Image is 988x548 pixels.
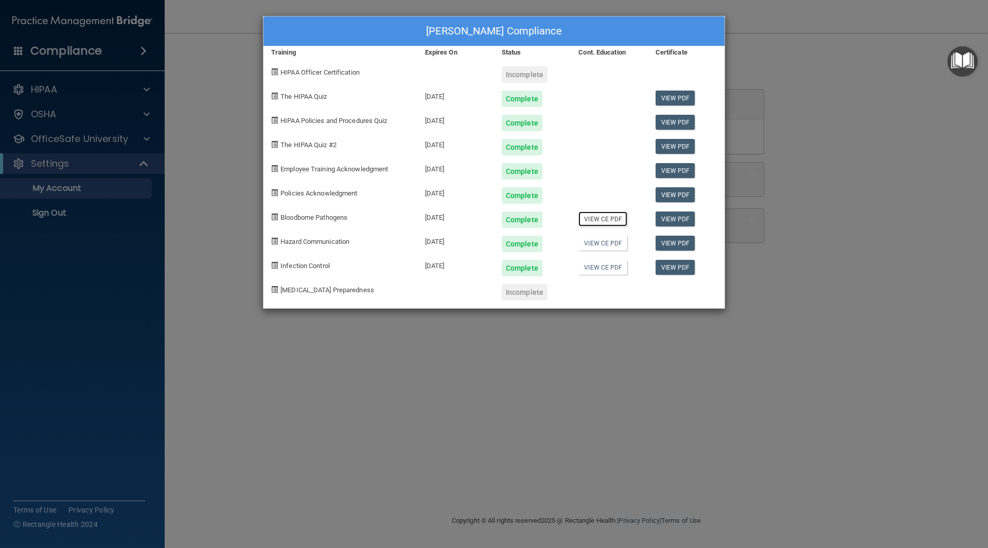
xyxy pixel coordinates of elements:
span: Bloodborne Pathogens [280,214,347,221]
div: [DATE] [417,252,494,276]
div: Complete [502,211,542,228]
span: HIPAA Policies and Procedures Quiz [280,117,387,125]
div: Complete [502,163,542,180]
div: [PERSON_NAME] Compliance [263,16,725,46]
div: Complete [502,260,542,276]
a: View PDF [656,211,695,226]
span: Employee Training Acknowledgment [280,165,388,173]
div: [DATE] [417,107,494,131]
div: Incomplete [502,66,548,83]
span: Policies Acknowledgment [280,189,357,197]
span: HIPAA Officer Certification [280,68,360,76]
a: View CE PDF [578,211,627,226]
div: Incomplete [502,284,548,300]
a: View PDF [656,91,695,105]
span: The HIPAA Quiz #2 [280,141,337,149]
div: Status [494,46,571,59]
span: Hazard Communication [280,238,349,245]
a: View PDF [656,236,695,251]
div: [DATE] [417,131,494,155]
a: View CE PDF [578,260,627,275]
div: Complete [502,91,542,107]
a: View PDF [656,115,695,130]
div: Expires On [417,46,494,59]
span: Infection Control [280,262,330,270]
div: Cont. Education [571,46,647,59]
div: Complete [502,139,542,155]
div: Complete [502,236,542,252]
a: View PDF [656,139,695,154]
div: Certificate [648,46,725,59]
a: View PDF [656,187,695,202]
a: View CE PDF [578,236,627,251]
div: [DATE] [417,83,494,107]
span: [MEDICAL_DATA] Preparedness [280,286,374,294]
a: View PDF [656,163,695,178]
div: Complete [502,115,542,131]
div: [DATE] [417,228,494,252]
div: [DATE] [417,155,494,180]
span: The HIPAA Quiz [280,93,327,100]
a: View PDF [656,260,695,275]
div: [DATE] [417,180,494,204]
div: Training [263,46,417,59]
button: Open Resource Center [947,46,978,77]
div: [DATE] [417,204,494,228]
div: Complete [502,187,542,204]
